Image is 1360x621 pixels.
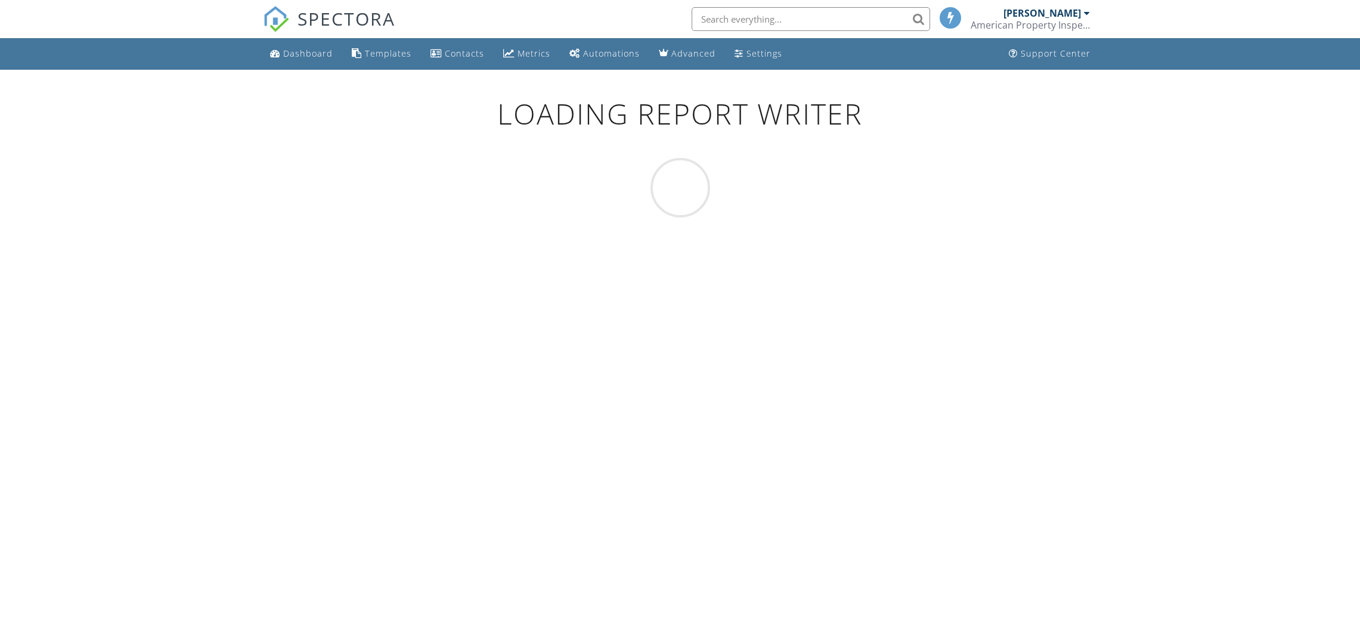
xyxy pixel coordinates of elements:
div: Templates [365,48,411,59]
span: SPECTORA [298,6,395,31]
input: Search everything... [692,7,930,31]
div: American Property Inspections [971,19,1090,31]
div: Advanced [671,48,715,59]
img: The Best Home Inspection Software - Spectora [263,6,289,32]
a: Metrics [498,43,555,65]
a: Contacts [426,43,489,65]
div: Metrics [518,48,550,59]
a: Support Center [1004,43,1095,65]
a: Dashboard [265,43,337,65]
a: Advanced [654,43,720,65]
a: SPECTORA [263,16,395,41]
div: Automations [583,48,640,59]
a: Settings [730,43,787,65]
div: Dashboard [283,48,333,59]
a: Automations (Basic) [565,43,645,65]
div: Support Center [1021,48,1091,59]
div: [PERSON_NAME] [1003,7,1081,19]
a: Templates [347,43,416,65]
div: Settings [746,48,782,59]
div: Contacts [445,48,484,59]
